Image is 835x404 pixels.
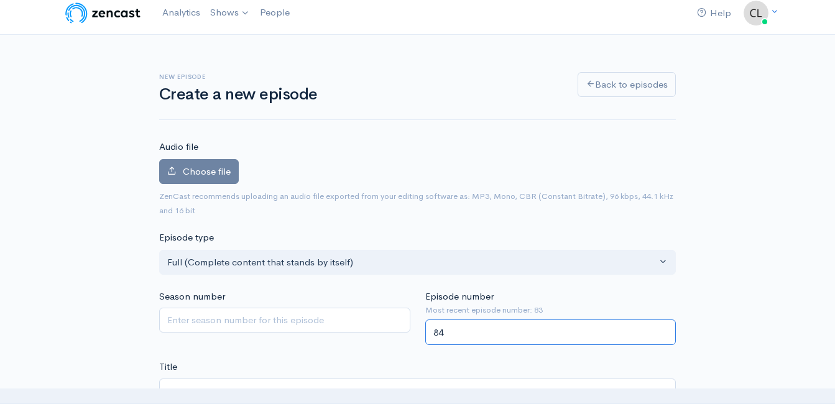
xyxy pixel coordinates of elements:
label: Title [159,360,177,374]
button: Full (Complete content that stands by itself) [159,250,676,275]
label: Episode type [159,231,214,245]
a: Back to episodes [578,72,676,98]
small: Most recent episode number: 83 [425,304,676,316]
label: Audio file [159,140,198,154]
h6: New episode [159,73,563,80]
small: ZenCast recommends uploading an audio file exported from your editing software as: MP3, Mono, CBR... [159,191,673,216]
div: Full (Complete content that stands by itself) [167,255,657,270]
label: Episode number [425,290,494,304]
img: ... [744,1,768,25]
h1: Create a new episode [159,86,563,104]
label: Season number [159,290,225,304]
input: Enter season number for this episode [159,308,410,333]
input: What is the episode's title? [159,379,676,404]
span: Choose file [183,165,231,177]
img: ZenCast Logo [63,1,142,25]
input: Enter episode number [425,319,676,345]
